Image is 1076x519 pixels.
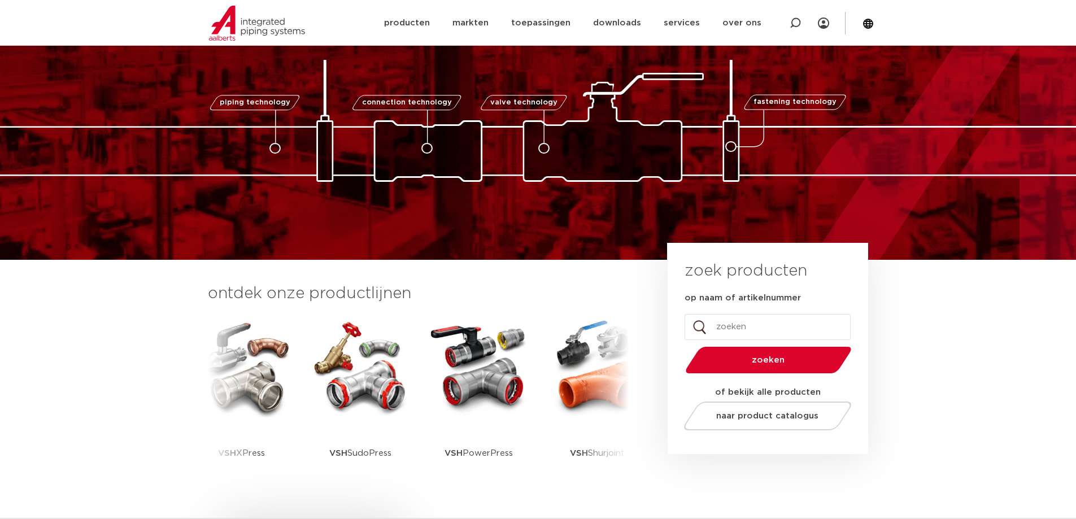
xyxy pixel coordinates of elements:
span: valve technology [490,99,557,106]
strong: VSH [218,449,236,457]
strong: VSH [329,449,347,457]
a: VSHSudoPress [310,316,411,489]
span: piping technology [220,99,290,106]
a: VSHShurjoint [547,316,648,489]
p: SudoPress [329,418,391,489]
input: zoeken [685,314,851,340]
strong: VSH [570,449,588,457]
strong: of bekijk alle producten [715,388,821,396]
label: op naam of artikelnummer [685,293,801,304]
a: naar product catalogus [681,402,854,430]
p: PowerPress [445,418,513,489]
span: connection technology [361,99,451,106]
h3: zoek producten [685,260,807,282]
a: VSHXPress [191,316,293,489]
span: naar product catalogus [716,412,818,420]
button: zoeken [681,346,856,374]
p: XPress [218,418,265,489]
span: zoeken [715,356,822,364]
strong: VSH [445,449,463,457]
h3: ontdek onze productlijnen [208,282,629,305]
span: fastening technology [753,99,837,106]
p: Shurjoint [570,418,625,489]
a: VSHPowerPress [428,316,530,489]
